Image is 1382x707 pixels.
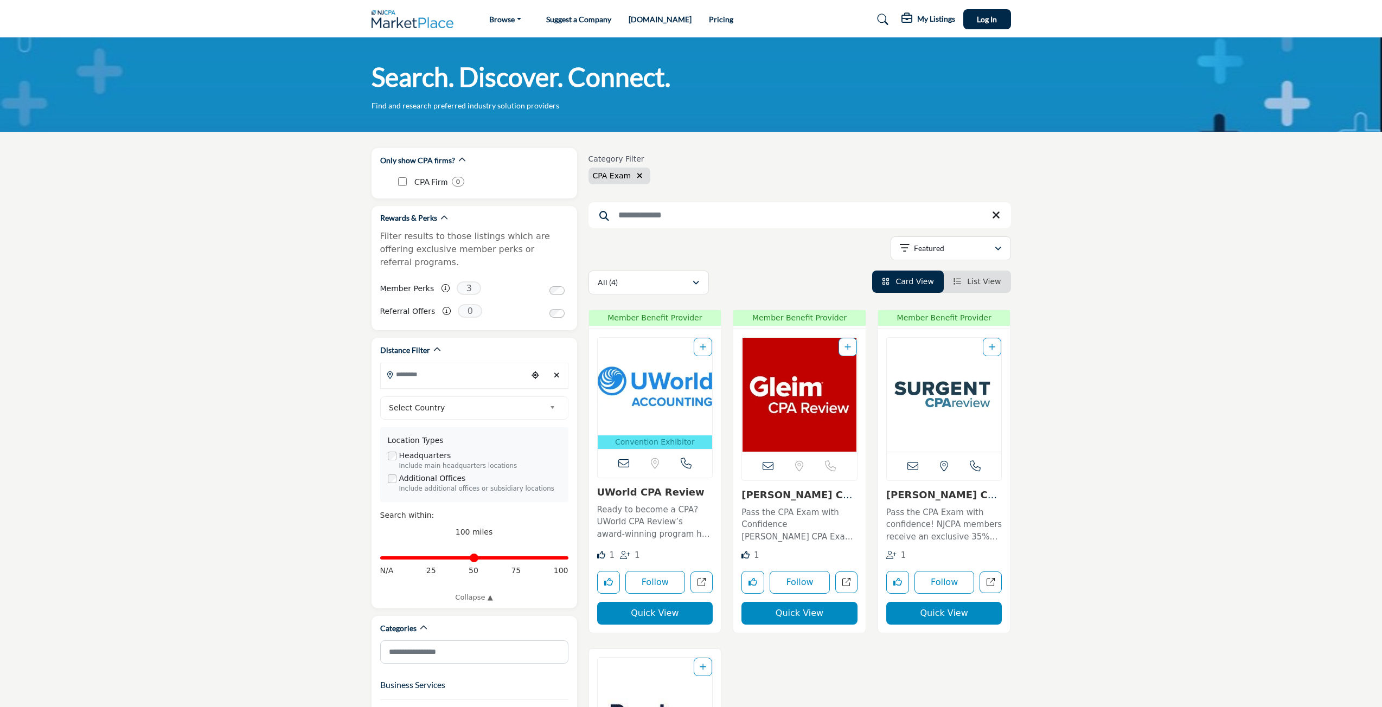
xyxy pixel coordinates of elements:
div: Clear search location [549,364,565,387]
div: Followers [886,549,906,562]
label: Member Perks [380,279,434,298]
a: Browse [482,12,529,27]
a: [DOMAIN_NAME] [629,15,692,24]
a: UWorld CPA Review [597,486,705,498]
p: Pass the CPA Exam with confidence! NJCPA members receive an exclusive 35% discount on [PERSON_NAM... [886,506,1002,543]
a: Add To List [700,343,706,351]
span: 1 [609,550,615,560]
h2: Only show CPA firms? [380,155,455,166]
span: 50 [469,565,478,576]
span: Member Benefit Provider [592,312,718,324]
span: N/A [380,565,394,576]
li: Card View [872,271,944,293]
span: Member Benefit Provider [737,312,862,324]
label: Headquarters [399,450,451,461]
span: 1 [754,550,759,560]
a: Add To List [700,663,706,671]
div: Location Types [388,435,561,446]
p: Ready to become a CPA? UWorld CPA Review’s award-winning program has revolutionized CPA Exam prep... [597,504,713,541]
div: Followers [620,549,640,562]
span: 1 [901,550,906,560]
input: Switch to Member Perks [549,286,565,295]
h2: Distance Filter [380,345,430,356]
img: Site Logo [372,10,459,28]
h6: Category Filter [588,155,650,164]
img: UWorld CPA Review [598,338,713,435]
a: [PERSON_NAME] CPA Exam Prep [741,489,856,512]
span: Select Country [389,401,545,414]
input: Search Category [380,640,568,664]
a: Open gleim in new tab [835,571,858,594]
a: Pricing [709,15,733,24]
button: Like listing [741,571,764,594]
span: 3 [457,281,481,295]
img: Surgent CPA Review [887,338,1002,452]
a: Pass the CPA Exam with confidence! NJCPA members receive an exclusive 35% discount on [PERSON_NAM... [886,504,1002,543]
span: List View [967,277,1001,286]
a: View List [954,277,1001,286]
span: Card View [895,277,933,286]
a: Pass the CPA Exam with Confidence [PERSON_NAME] CPA Exam Prep provides NJCPA members with up to a... [741,504,858,543]
a: Ready to become a CPA? UWorld CPA Review’s award-winning program has revolutionized CPA Exam prep... [597,501,713,541]
p: Featured [914,243,944,254]
a: Open Listing in new tab [742,338,857,452]
p: All (4) [598,277,618,288]
span: 25 [426,565,436,576]
span: CPA Exam [593,171,631,180]
p: Filter results to those listings which are offering exclusive member perks or referral programs. [380,230,568,269]
button: Like listing [597,571,620,594]
button: Follow [770,571,830,594]
b: 0 [456,178,460,185]
button: Log In [963,9,1011,29]
button: Follow [625,571,686,594]
a: Add To List [989,343,995,351]
i: Like [741,551,750,559]
input: CPA Firm checkbox [398,177,407,186]
span: 100 [554,565,568,576]
span: 75 [511,565,521,576]
span: 100 miles [456,528,493,536]
a: View Card [882,277,934,286]
img: Gleim CPA Exam Prep [742,338,857,452]
span: 1 [635,550,640,560]
a: Suggest a Company [546,15,611,24]
span: Log In [977,15,997,24]
div: My Listings [901,13,955,26]
button: Quick View [597,602,713,625]
button: All (4) [588,271,709,294]
button: Quick View [741,602,858,625]
div: Include additional offices or subsidiary locations [399,484,561,494]
label: Referral Offers [380,302,436,321]
div: 0 Results For CPA Firm [452,177,464,187]
label: Additional Offices [399,473,466,484]
div: Include main headquarters locations [399,461,561,471]
a: Search [867,11,895,28]
h3: Surgent CPA Review [886,489,1002,501]
li: List View [944,271,1011,293]
p: Pass the CPA Exam with Confidence [PERSON_NAME] CPA Exam Prep provides NJCPA members with up to a... [741,506,858,543]
h2: Rewards & Perks [380,213,437,223]
button: Like listing [886,571,909,594]
h5: My Listings [917,14,955,24]
i: Like [597,551,605,559]
a: Open uworld in new tab [690,571,713,594]
a: Collapse ▲ [380,592,568,603]
input: Search Location [381,364,527,385]
p: Find and research preferred industry solution providers [372,100,559,111]
button: Quick View [886,602,1002,625]
p: CPA Firm: CPA Firm [414,176,447,188]
h2: Categories [380,623,417,634]
div: Choose your current location [527,364,543,387]
p: Convention Exhibitor [600,436,711,448]
a: [PERSON_NAME] CPA Review [886,489,1001,512]
input: Switch to Referral Offers [549,309,565,318]
h3: UWorld CPA Review [597,486,713,498]
a: Open Listing in new tab [598,338,713,449]
a: Open surgent in new tab [980,571,1002,594]
h1: Search. Discover. Connect. [372,60,670,94]
button: Business Services [380,678,445,691]
a: Add To List [844,343,851,351]
h3: Gleim CPA Exam Prep [741,489,858,501]
a: Open Listing in new tab [887,338,1002,452]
